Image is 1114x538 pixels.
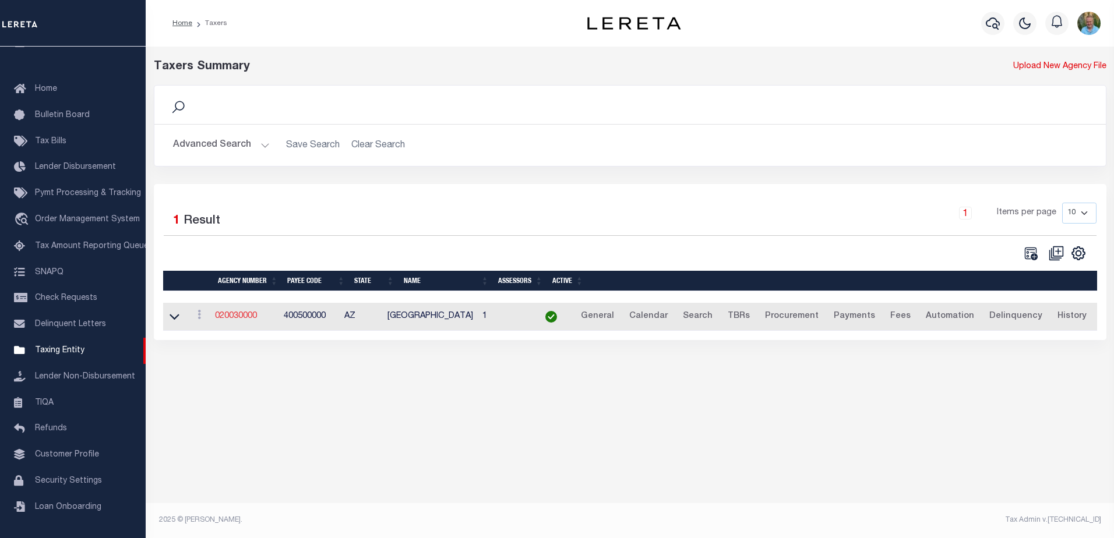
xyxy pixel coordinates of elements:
[35,189,141,197] span: Pymt Processing & Tracking
[760,307,824,326] a: Procurement
[35,398,54,406] span: TIQA
[340,303,383,331] td: AZ
[35,424,67,433] span: Refunds
[35,215,140,224] span: Order Management System
[192,18,227,29] li: Taxers
[959,207,972,220] a: 1
[588,271,1097,291] th: &nbsp;
[150,515,630,525] div: 2025 © [PERSON_NAME].
[35,503,101,511] span: Loan Onboarding
[885,307,916,326] a: Fees
[478,303,531,331] td: 1
[1013,61,1106,73] a: Upload New Agency File
[545,311,557,323] img: check-icon-green.svg
[576,307,619,326] a: General
[35,242,149,250] span: Tax Amount Reporting Queue
[587,17,681,30] img: logo-dark.svg
[215,312,257,320] a: 020030000
[678,307,718,326] a: Search
[547,271,588,291] th: Active: activate to sort column ascending
[213,271,283,291] th: Agency Number: activate to sort column ascending
[624,307,673,326] a: Calendar
[35,294,97,302] span: Check Requests
[35,320,106,328] span: Delinquent Letters
[35,373,135,381] span: Lender Non-Disbursement
[35,85,57,93] span: Home
[829,307,880,326] a: Payments
[921,307,979,326] a: Automation
[383,303,478,331] td: [GEOGRAPHIC_DATA]
[154,58,864,76] div: Taxers Summary
[722,307,755,326] a: TBRs
[35,346,84,355] span: Taxing Entity
[283,271,350,291] th: Payee Code: activate to sort column ascending
[35,268,64,276] span: SNAPQ
[997,207,1056,220] span: Items per page
[493,271,548,291] th: Assessors: activate to sort column ascending
[172,20,192,27] a: Home
[639,515,1101,525] div: Tax Admin v.[TECHNICAL_ID]
[350,271,399,291] th: State: activate to sort column ascending
[35,163,116,171] span: Lender Disbursement
[984,307,1048,326] a: Delinquency
[173,215,180,227] span: 1
[14,213,33,228] i: travel_explore
[173,134,270,157] button: Advanced Search
[279,303,340,331] td: 400500000
[399,271,493,291] th: Name: activate to sort column ascending
[35,137,66,146] span: Tax Bills
[35,477,102,485] span: Security Settings
[1052,307,1092,326] a: History
[35,451,99,459] span: Customer Profile
[184,212,220,231] label: Result
[35,111,90,119] span: Bulletin Board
